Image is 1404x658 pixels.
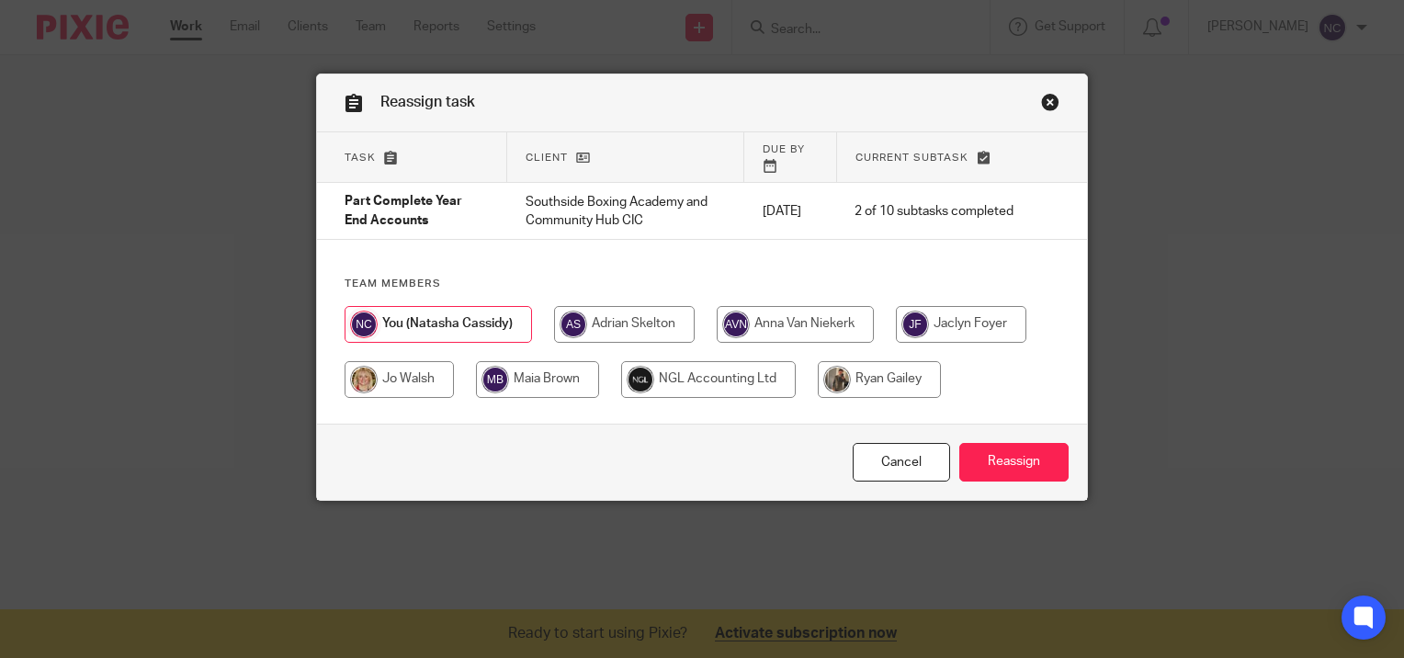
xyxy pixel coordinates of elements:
span: Task [345,153,376,163]
span: Current subtask [855,153,968,163]
span: Part Complete Year End Accounts [345,196,462,228]
a: Close this dialog window [853,443,950,482]
p: Southside Boxing Academy and Community Hub CIC [526,193,726,231]
a: Close this dialog window [1041,93,1059,118]
span: Client [526,153,568,163]
h4: Team members [345,277,1059,291]
p: [DATE] [763,202,819,221]
span: Due by [763,144,805,154]
input: Reassign [959,443,1069,482]
td: 2 of 10 subtasks completed [836,183,1032,240]
span: Reassign task [380,95,475,109]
